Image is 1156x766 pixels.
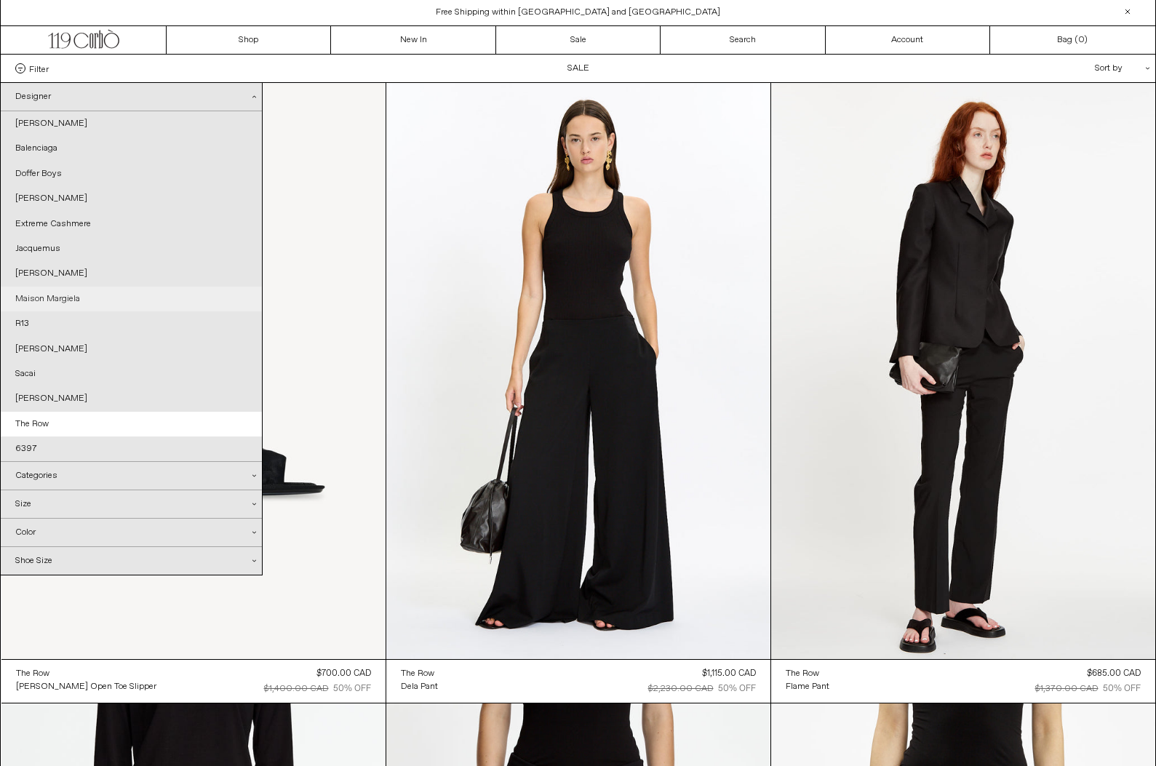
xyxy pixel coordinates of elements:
[401,681,438,693] div: Dela Pant
[1,337,262,362] a: [PERSON_NAME]
[1,462,262,490] div: Categories
[1,261,262,286] a: [PERSON_NAME]
[1,236,262,261] a: Jacquemus
[16,667,156,680] a: The Row
[1,386,262,411] a: [PERSON_NAME]
[1,362,262,386] a: Sacai
[786,668,819,680] div: The Row
[1,547,262,575] div: Shoe Size
[16,668,49,680] div: The Row
[826,26,990,54] a: Account
[786,681,829,693] div: Flame Pant
[386,83,770,659] img: The Row Dela Pant
[786,680,829,693] a: Flame Pant
[29,63,49,73] span: Filter
[316,667,371,680] div: $700.00 CAD
[1,490,262,518] div: Size
[264,682,329,695] div: $1,400.00 CAD
[771,83,1155,659] img: The Row Flame Pant
[786,667,829,680] a: The Row
[16,681,156,693] div: [PERSON_NAME] Open Toe Slipper
[702,667,756,680] div: $1,115.00 CAD
[1,212,262,236] a: Extreme Cashmere
[1103,682,1141,695] div: 50% OFF
[1,111,262,136] a: [PERSON_NAME]
[990,26,1155,54] a: Bag ()
[1078,33,1088,47] span: )
[1,287,262,311] a: Maison Margiela
[401,668,434,680] div: The Row
[1,161,262,186] a: Doffer Boys
[1087,667,1141,680] div: $685.00 CAD
[16,680,156,693] a: [PERSON_NAME] Open Toe Slipper
[1,412,262,436] a: The Row
[1,311,262,336] a: R13
[718,682,756,695] div: 50% OFF
[496,26,661,54] a: Sale
[1010,55,1141,82] div: Sort by
[1035,682,1099,695] div: $1,370.00 CAD
[333,682,371,695] div: 50% OFF
[436,7,720,18] a: Free Shipping within [GEOGRAPHIC_DATA] and [GEOGRAPHIC_DATA]
[401,667,438,680] a: The Row
[331,26,495,54] a: New In
[1,136,262,161] a: Balenciaga
[1,519,262,546] div: Color
[1,436,262,461] a: 6397
[648,682,714,695] div: $2,230.00 CAD
[1,83,262,111] div: Designer
[1,186,262,211] a: [PERSON_NAME]
[661,26,825,54] a: Search
[167,26,331,54] a: Shop
[1078,34,1084,46] span: 0
[401,680,438,693] a: Dela Pant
